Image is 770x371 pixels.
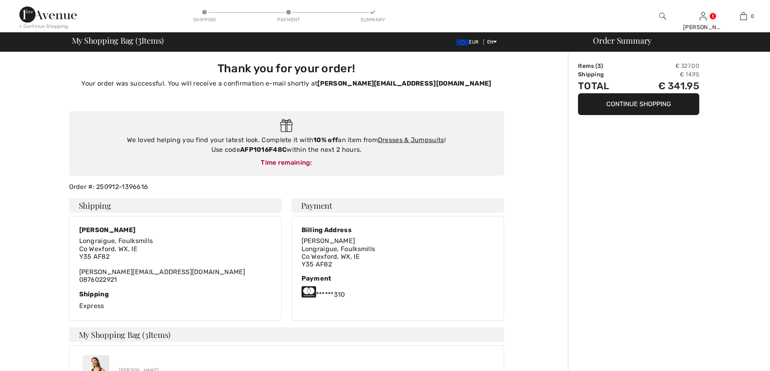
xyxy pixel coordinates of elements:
[317,80,491,87] strong: [PERSON_NAME][EMAIL_ADDRESS][DOMAIN_NAME]
[192,16,217,23] div: Shipping
[77,135,496,155] div: We loved helping you find your latest look. Complete it with an item from ! Use code within the n...
[19,6,77,23] img: 1ère Avenue
[145,329,148,340] span: 3
[313,136,338,144] strong: 10% off
[700,12,707,20] a: Sign In
[456,39,469,46] img: Euro
[630,79,699,93] td: € 341.95
[69,198,282,213] h4: Shipping
[724,11,763,21] a: 0
[597,63,601,69] span: 3
[456,39,482,45] span: EUR
[302,245,376,268] span: Longraigue, Foulksmills Co Wexford, WX, IE Y35 AF82
[19,23,68,30] div: < Continue Shopping
[740,11,747,21] img: My Bag
[302,275,494,282] div: Payment
[578,70,630,79] td: Shipping
[138,34,141,45] span: 3
[280,119,293,132] img: Gift.svg
[578,79,630,93] td: Total
[487,39,497,45] span: EN
[276,16,301,23] div: Payment
[630,70,699,79] td: € 14.95
[240,146,287,153] strong: AFP1016F48C
[74,79,499,88] p: Your order was successful. You will receive a confirmation e-mail shortly at
[700,11,707,21] img: My Info
[79,237,245,283] div: [PERSON_NAME][EMAIL_ADDRESS][DOMAIN_NAME] 0876022921
[79,237,153,260] span: Longraigue, Foulksmills Co Wexford, WX, IE Y35 AF82
[683,23,723,31] div: [PERSON_NAME]
[378,136,444,144] a: Dresses & Jumpsuits
[64,182,509,192] div: Order #: 250912-1396616
[77,158,496,168] div: Time remaining:
[69,327,504,342] h4: My Shopping Bag ( Items)
[751,13,754,20] span: 0
[79,290,272,311] div: Express
[79,290,272,298] div: Shipping
[79,226,245,234] div: [PERSON_NAME]
[72,36,164,44] span: My Shopping Bag ( Items)
[302,226,376,234] div: Billing Address
[578,93,699,115] button: Continue Shopping
[583,36,765,44] div: Order Summary
[578,62,630,70] td: Items ( )
[361,16,385,23] div: Summary
[630,62,699,70] td: € 327.00
[659,11,666,21] img: search the website
[302,237,355,245] span: [PERSON_NAME]
[291,198,504,213] h4: Payment
[74,62,499,75] h3: Thank you for your order!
